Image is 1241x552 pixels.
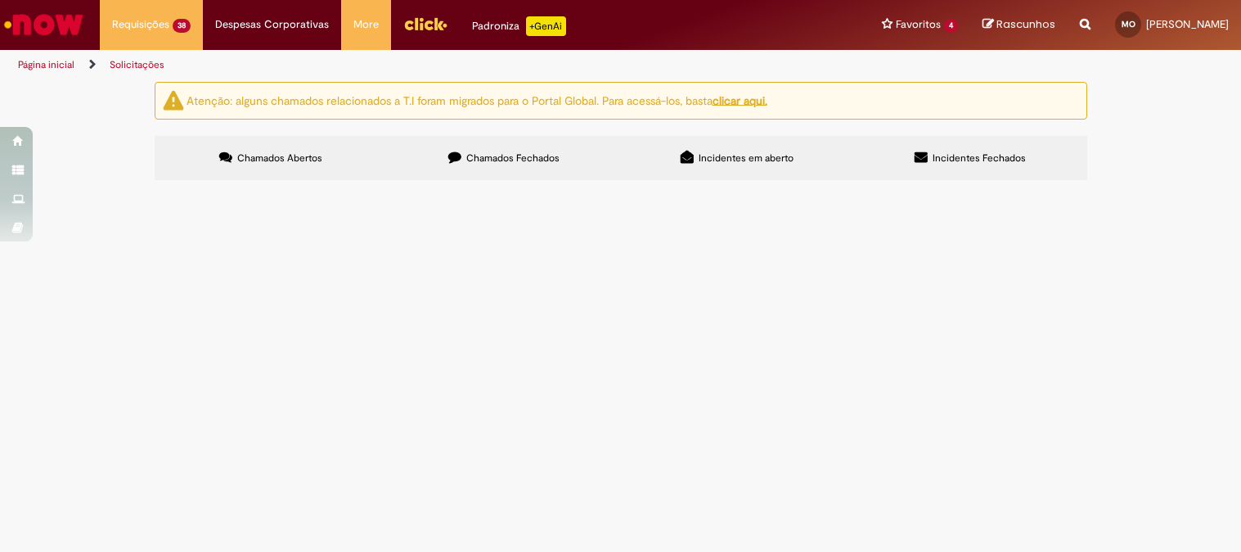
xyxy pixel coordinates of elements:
[18,58,74,71] a: Página inicial
[110,58,164,71] a: Solicitações
[982,17,1055,33] a: Rascunhos
[353,16,379,33] span: More
[403,11,447,36] img: click_logo_yellow_360x200.png
[12,50,815,80] ul: Trilhas de página
[2,8,86,41] img: ServiceNow
[237,152,322,165] span: Chamados Abertos
[996,16,1055,32] span: Rascunhos
[1122,19,1135,29] span: MO
[944,19,958,33] span: 4
[466,152,560,165] span: Chamados Fechados
[215,16,329,33] span: Despesas Corporativas
[472,16,566,36] div: Padroniza
[173,19,191,33] span: 38
[187,93,767,107] ng-bind-html: Atenção: alguns chamados relacionados a T.I foram migrados para o Portal Global. Para acessá-los,...
[713,93,767,107] a: clicar aqui.
[526,16,566,36] p: +GenAi
[896,16,941,33] span: Favoritos
[933,152,1026,165] span: Incidentes Fechados
[699,152,794,165] span: Incidentes em aberto
[1146,17,1229,31] span: [PERSON_NAME]
[112,16,169,33] span: Requisições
